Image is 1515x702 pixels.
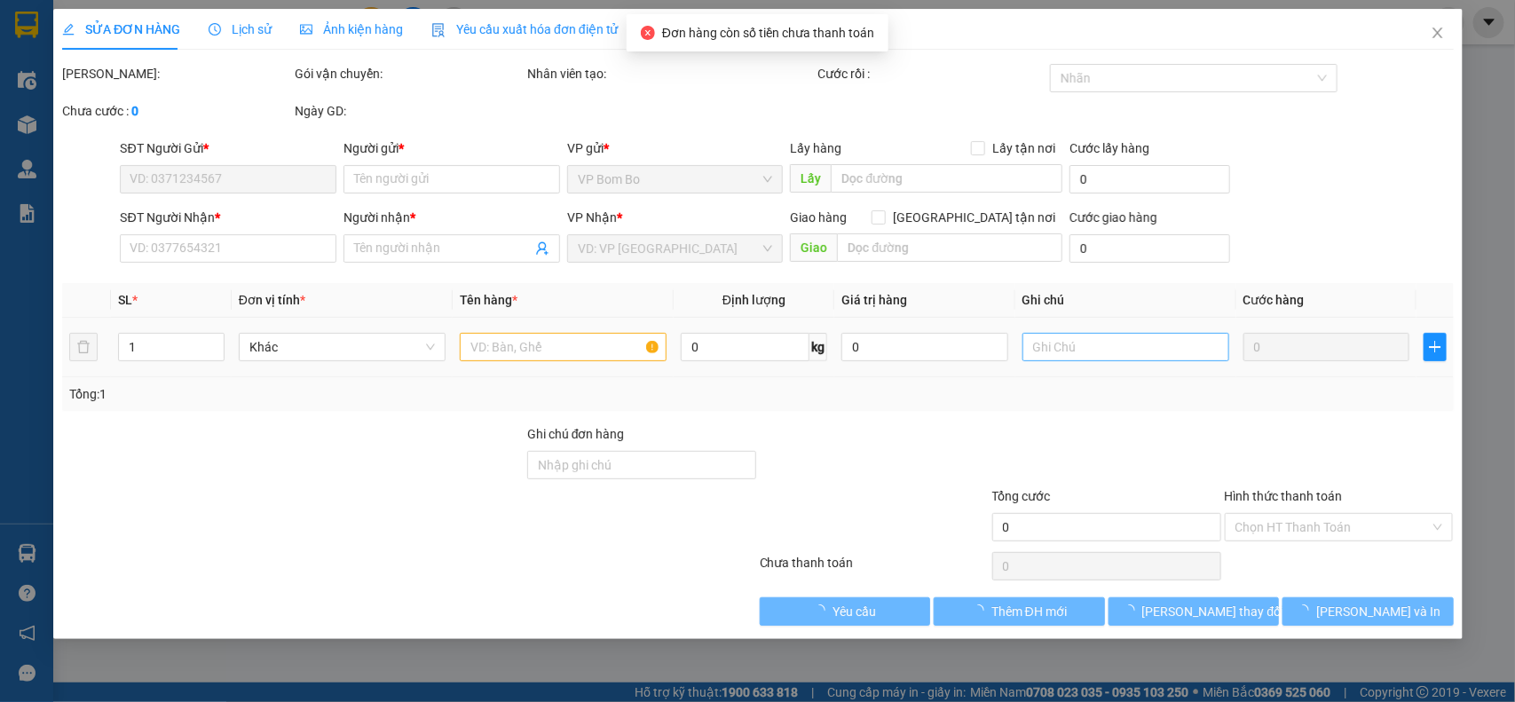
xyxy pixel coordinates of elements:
[985,138,1062,158] span: Lấy tận nơi
[758,553,990,584] div: Chưa thanh toán
[1424,340,1445,354] span: plus
[1412,9,1462,59] button: Close
[1224,489,1342,503] label: Hình thức thanh toán
[295,64,524,83] div: Gói vận chuyển:
[1022,333,1228,361] input: Ghi Chú
[972,604,991,617] span: loading
[841,293,907,307] span: Giá trị hàng
[1243,293,1304,307] span: Cước hàng
[722,293,785,307] span: Định lượng
[790,210,847,225] span: Giao hàng
[837,233,1062,262] input: Dọc đường
[62,22,180,36] span: SỬA ĐƠN HÀNG
[1069,210,1157,225] label: Cước giao hàng
[120,208,336,227] div: SĐT Người Nhận
[69,384,586,404] div: Tổng: 1
[431,23,446,37] img: icon
[460,333,667,361] input: VD: Bàn, Ghế
[578,166,773,193] span: VP Bom Bo
[209,23,221,35] span: clock-circle
[1297,604,1316,617] span: loading
[934,597,1104,626] button: Thêm ĐH mới
[69,333,98,361] button: delete
[567,210,617,225] span: VP Nhận
[1108,597,1278,626] button: [PERSON_NAME] thay đổi
[886,208,1062,227] span: [GEOGRAPHIC_DATA] tận nơi
[13,114,129,136] div: 40.000
[120,138,336,158] div: SĐT Người Gửi
[295,101,524,121] div: Ngày GD:
[138,15,259,58] div: VP Bình Triệu
[1424,333,1446,361] button: plus
[1014,283,1235,318] th: Ghi chú
[790,233,837,262] span: Giao
[662,26,874,40] span: Đơn hàng còn số tiền chưa thanh toán
[1316,602,1440,621] span: [PERSON_NAME] và In
[1069,165,1230,193] input: Cước lấy hàng
[131,104,138,118] b: 0
[343,208,560,227] div: Người nhận
[15,15,126,58] div: VP Bom Bo
[831,164,1062,193] input: Dọc đường
[15,58,126,79] div: ÚT
[138,17,181,35] span: Nhận:
[1069,141,1149,155] label: Cước lấy hàng
[1141,602,1283,621] span: [PERSON_NAME] thay đổi
[138,58,259,79] div: YẾN
[431,22,619,36] span: Yêu cầu xuất hóa đơn điện tử
[641,26,655,40] span: close-circle
[813,604,832,617] span: loading
[809,333,827,361] span: kg
[249,334,435,360] span: Khác
[239,293,305,307] span: Đơn vị tính
[118,293,132,307] span: SL
[527,427,625,441] label: Ghi chú đơn hàng
[13,116,41,135] span: CR :
[817,64,1046,83] div: Cước rồi :
[1243,333,1409,361] input: 0
[209,22,272,36] span: Lịch sử
[790,164,831,193] span: Lấy
[1282,597,1453,626] button: [PERSON_NAME] và In
[343,138,560,158] div: Người gửi
[832,602,876,621] span: Yêu cầu
[790,141,841,155] span: Lấy hàng
[62,23,75,35] span: edit
[460,293,517,307] span: Tên hàng
[1430,26,1444,40] span: close
[62,101,291,121] div: Chưa cước :
[535,241,549,256] span: user-add
[991,602,1067,621] span: Thêm ĐH mới
[760,597,930,626] button: Yêu cầu
[527,451,756,479] input: Ghi chú đơn hàng
[527,64,814,83] div: Nhân viên tạo:
[300,22,403,36] span: Ảnh kiện hàng
[991,489,1050,503] span: Tổng cước
[567,138,784,158] div: VP gửi
[1069,234,1230,263] input: Cước giao hàng
[1122,604,1141,617] span: loading
[62,64,291,83] div: [PERSON_NAME]:
[15,17,43,35] span: Gửi:
[300,23,312,35] span: picture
